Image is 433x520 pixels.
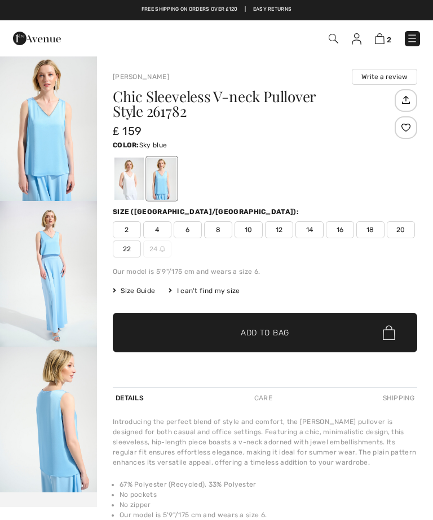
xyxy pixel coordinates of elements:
span: 16 [326,221,354,238]
span: 20 [387,221,415,238]
span: 18 [356,221,385,238]
div: Sky blue [147,158,176,200]
img: Bag.svg [383,325,395,340]
li: 67% Polyester (Recycled), 33% Polyester [120,479,417,490]
div: Introducing the perfect blend of style and comfort, the [PERSON_NAME] pullover is designed for bo... [113,417,417,467]
span: ₤ 159 [113,124,142,138]
span: 2 [387,36,391,44]
span: 22 [113,241,141,257]
img: Search [329,34,338,43]
span: 4 [143,221,171,238]
div: Shipping [380,388,417,408]
button: Add to Bag [113,313,417,352]
h1: Chic Sleeveless V-neck Pullover Style 261782 [113,89,392,119]
img: Menu [407,33,418,44]
span: 2 [113,221,141,238]
div: Our model is 5'9"/175 cm and wears a size 6. [113,266,417,277]
li: No pockets [120,490,417,500]
span: 24 [143,241,171,257]
a: 2 [375,33,391,45]
div: Details [113,388,147,408]
span: 8 [204,221,232,238]
img: ring-m.svg [160,246,165,252]
span: 10 [235,221,263,238]
span: Size Guide [113,286,155,296]
button: Write a review [352,69,417,85]
img: Shopping Bag [375,33,385,44]
span: 12 [265,221,293,238]
div: Vanilla 30 [114,158,144,200]
span: Sky blue [139,141,167,149]
span: Add to Bag [241,327,289,339]
span: | [245,6,246,14]
a: 1ère Avenue [13,33,61,43]
li: No zipper [120,500,417,510]
div: I can't find my size [169,286,240,296]
div: Care [251,388,275,408]
span: 6 [174,221,202,238]
a: [PERSON_NAME] [113,73,169,81]
a: Free shipping on orders over ₤120 [142,6,238,14]
li: Our model is 5'9"/175 cm and wears a size 6. [120,510,417,520]
a: Easy Returns [253,6,292,14]
img: 1ère Avenue [13,27,61,50]
div: Size ([GEOGRAPHIC_DATA]/[GEOGRAPHIC_DATA]): [113,207,301,217]
img: Share [396,90,415,110]
img: My Info [352,33,361,45]
span: 14 [295,221,324,238]
span: Color: [113,141,139,149]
